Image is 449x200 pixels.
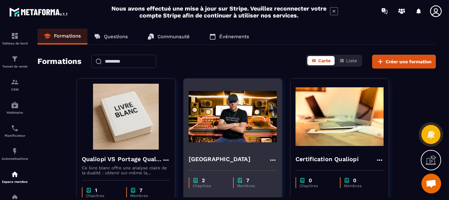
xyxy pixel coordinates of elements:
img: scheduler [11,124,19,132]
img: automations [11,101,19,109]
img: logo [9,6,68,18]
p: Communauté [157,34,190,40]
p: Tableau de bord [2,42,28,45]
span: Créer une formation [386,58,432,65]
p: 7 [139,187,142,193]
img: formation [11,78,19,86]
p: Formations [54,33,81,39]
p: Membres [130,193,163,198]
img: chapter [193,177,199,184]
span: Liste [346,58,357,63]
p: Automatisations [2,157,28,160]
p: Webinaire [2,111,28,114]
button: Créer une formation [372,55,436,69]
a: automationsautomationsWebinaire [2,96,28,119]
a: Communauté [141,29,196,44]
h2: Nous avons effectué une mise à jour sur Stripe. Veuillez reconnecter votre compte Stripe afin de ... [111,5,327,19]
button: Carte [307,56,335,65]
p: 2 [202,177,205,184]
img: formation [11,55,19,63]
p: Chapitres [193,184,226,188]
p: CRM [2,88,28,91]
a: schedulerschedulerPlanificateur [2,119,28,142]
h4: Certification Qualiopi [295,155,359,164]
a: Formations [37,29,87,44]
p: Espace membre [2,180,28,184]
img: formation [11,32,19,40]
span: Carte [318,58,331,63]
img: chapter [86,187,92,193]
p: Questions [104,34,128,40]
img: chapter [237,177,243,184]
a: automationsautomationsAutomatisations [2,142,28,165]
img: automations [11,170,19,178]
img: formation-background [189,84,277,150]
p: Membres [344,184,377,188]
a: automationsautomationsEspace membre [2,165,28,188]
h4: [GEOGRAPHIC_DATA] [189,155,250,164]
a: Événements [203,29,256,44]
button: Liste [335,56,361,65]
p: Événements [219,34,249,40]
p: 1 [95,187,97,193]
h4: Qualiopi VS Portage Qualiopi [82,155,162,164]
p: 0 [353,177,356,184]
p: 0 [309,177,312,184]
p: Chapitres [86,193,120,198]
img: chapter [299,177,305,184]
img: chapter [344,177,350,184]
a: Questions [87,29,134,44]
a: formationformationTableau de bord [2,27,28,50]
p: Ce livre blanc offre une analyse claire de la dualité : obtenir soi-même la certification Qualiop... [82,165,170,175]
img: automations [11,147,19,155]
p: Membres [237,184,270,188]
a: Ouvrir le chat [421,174,441,193]
img: formation-background [295,84,384,150]
p: Planificateur [2,134,28,137]
img: chapter [130,187,136,193]
a: formationformationCRM [2,73,28,96]
p: 7 [246,177,249,184]
img: formation-background [82,84,170,150]
p: Tunnel de vente [2,65,28,68]
p: Chapitres [299,184,333,188]
a: formationformationTunnel de vente [2,50,28,73]
h2: Formations [37,55,82,69]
